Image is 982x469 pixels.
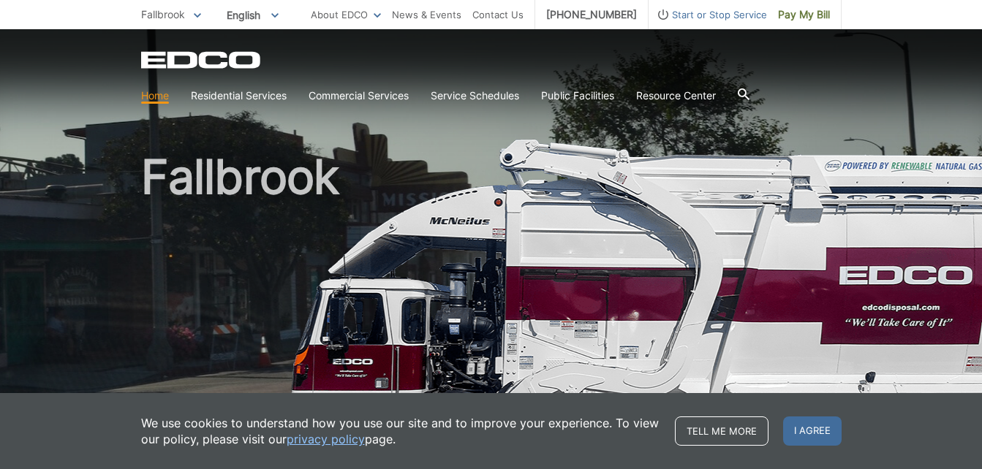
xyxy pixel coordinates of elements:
[636,88,716,104] a: Resource Center
[141,8,185,20] span: Fallbrook
[778,7,830,23] span: Pay My Bill
[141,51,263,69] a: EDCD logo. Return to the homepage.
[191,88,287,104] a: Residential Services
[472,7,524,23] a: Contact Us
[141,88,169,104] a: Home
[392,7,461,23] a: News & Events
[311,7,381,23] a: About EDCO
[431,88,519,104] a: Service Schedules
[216,3,290,27] span: English
[141,415,660,447] p: We use cookies to understand how you use our site and to improve your experience. To view our pol...
[675,416,768,446] a: Tell me more
[541,88,614,104] a: Public Facilities
[309,88,409,104] a: Commercial Services
[783,416,842,446] span: I agree
[287,431,365,447] a: privacy policy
